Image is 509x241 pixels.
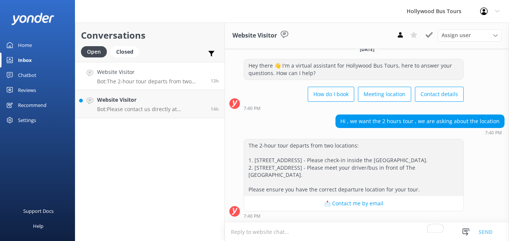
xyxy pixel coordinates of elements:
[438,29,502,41] div: Assign User
[244,213,464,218] div: Aug 31 2025 07:40pm (UTC -07:00) America/Tijuana
[485,131,502,135] strong: 7:40 PM
[18,98,46,113] div: Recommend
[355,46,379,53] span: [DATE]
[11,13,54,25] img: yonder-white-logo.png
[111,47,143,56] a: Closed
[23,203,54,218] div: Support Docs
[358,87,411,102] button: Meeting location
[336,115,504,128] div: Hi , we want the 2 hours tour , we are asking about the location
[308,87,354,102] button: How do I book
[97,78,205,85] p: Bot: The 2-hour tour departs from two locations: 1. [STREET_ADDRESS] - Please check-in inside the...
[415,87,464,102] button: Contact details
[97,106,205,113] p: Bot: Please contact us directly at [PHONE_NUMBER] to inquire about accommodations for special needs.
[18,68,36,83] div: Chatbot
[244,214,260,218] strong: 7:40 PM
[211,106,219,112] span: Aug 31 2025 06:34pm (UTC -07:00) America/Tijuana
[232,31,277,41] h3: Website Visitor
[18,113,36,128] div: Settings
[244,196,463,211] button: 📩 Contact me by email
[18,38,32,53] div: Home
[33,218,43,233] div: Help
[97,96,205,104] h4: Website Visitor
[225,223,509,241] textarea: To enrich screen reader interactions, please activate Accessibility in Grammarly extension settings
[244,139,463,196] div: The 2-hour tour departs from two locations: 1. [STREET_ADDRESS] - Please check-in inside the [GEO...
[75,90,225,118] a: Website VisitorBot:Please contact us directly at [PHONE_NUMBER] to inquire about accommodations f...
[18,53,32,68] div: Inbox
[244,106,260,111] strong: 7:40 PM
[18,83,36,98] div: Reviews
[335,130,505,135] div: Aug 31 2025 07:40pm (UTC -07:00) America/Tijuana
[81,28,219,42] h2: Conversations
[244,59,463,79] div: Hey there 👋 I'm a virtual assistant for Hollywood Bus Tours, here to answer your questions. How c...
[81,47,111,56] a: Open
[97,68,205,76] h4: Website Visitor
[442,31,471,39] span: Assign user
[211,78,219,84] span: Aug 31 2025 07:40pm (UTC -07:00) America/Tijuana
[75,62,225,90] a: Website VisitorBot:The 2-hour tour departs from two locations: 1. [STREET_ADDRESS] - Please check...
[81,46,107,57] div: Open
[244,105,464,111] div: Aug 31 2025 07:40pm (UTC -07:00) America/Tijuana
[111,46,139,57] div: Closed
